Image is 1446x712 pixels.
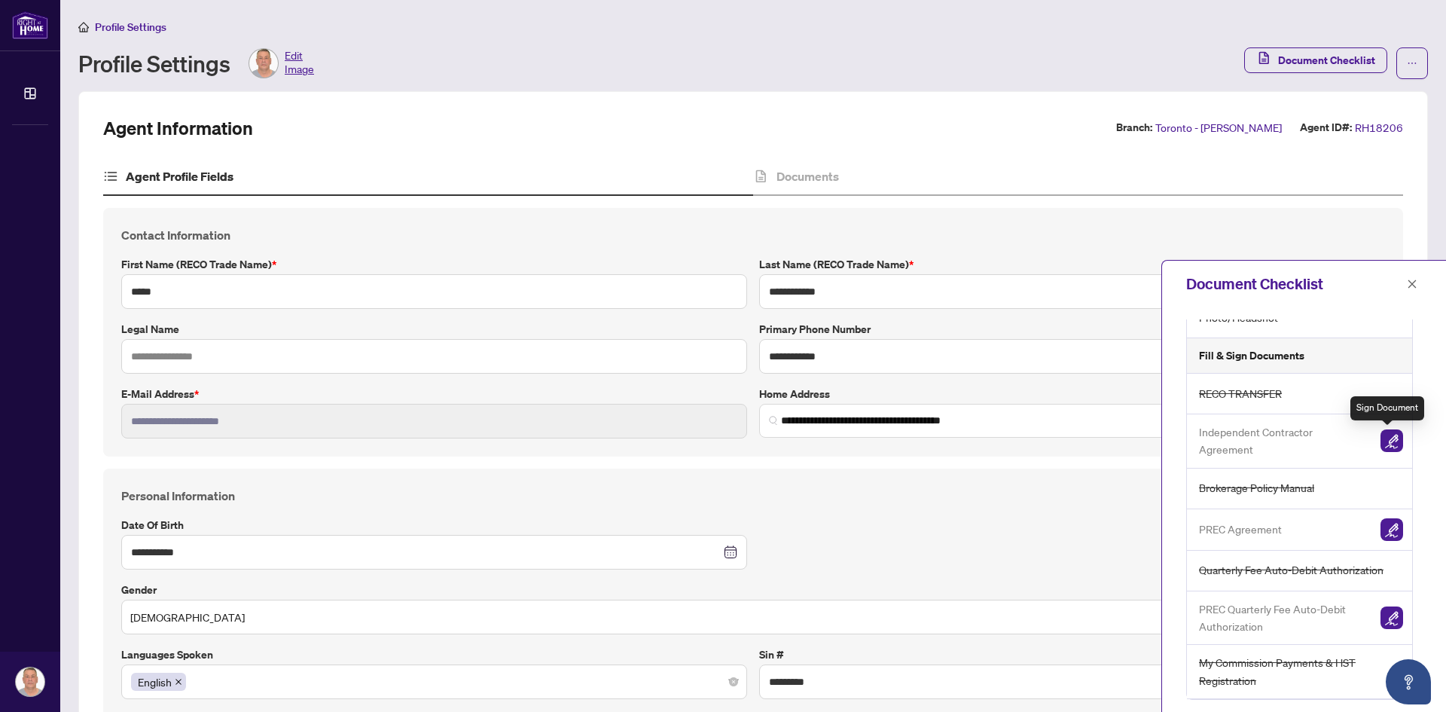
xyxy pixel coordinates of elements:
label: Primary Phone Number [759,321,1385,338]
span: Independent Contractor Agreement [1199,423,1368,459]
label: Branch: [1116,119,1152,136]
img: Profile Icon [16,668,44,696]
span: RECO TRANSFER [1199,385,1282,402]
h4: Personal Information [121,487,1385,505]
h4: Agent Profile Fields [126,167,233,185]
label: Legal Name [121,321,747,338]
button: Open asap [1386,659,1431,704]
img: Profile Icon [249,49,278,78]
span: Profile Settings [95,20,166,34]
label: Home Address [759,386,1385,402]
img: Sign Document [1380,429,1403,452]
img: Sign Document [1380,518,1403,541]
span: PREC Quarterly Fee Auto-Debit Authorization [1199,600,1368,636]
span: My Commission Payments & HST Registration [1199,654,1403,689]
label: Date of Birth [121,517,747,533]
span: close [1407,279,1417,289]
img: Sign Document [1380,607,1403,629]
span: PREC Agreement [1199,521,1282,538]
label: E-mail Address [121,386,747,402]
label: Agent ID#: [1300,119,1352,136]
span: Male [130,603,1376,631]
span: home [78,22,89,32]
span: Brokerage Policy Manual [1199,479,1314,497]
label: Gender [121,582,1385,598]
span: Toronto - [PERSON_NAME] [1155,119,1282,136]
span: ellipsis [1407,58,1417,69]
img: search_icon [769,416,778,425]
span: Quarterly Fee Auto-Debit Authorization [1199,561,1383,579]
div: Profile Settings [78,48,314,78]
span: close-circle [729,677,738,686]
h4: Contact Information [121,226,1385,244]
span: RH18206 [1355,119,1403,136]
label: Sin # [759,646,1385,663]
h4: Documents [776,167,839,185]
h5: Fill & Sign Documents [1199,347,1304,364]
label: Last Name (RECO Trade Name) [759,256,1385,273]
label: Languages spoken [121,646,747,663]
div: Sign Document [1350,396,1424,420]
span: Edit Image [285,48,314,78]
span: Document Checklist [1278,48,1375,72]
img: logo [12,11,48,39]
span: English [138,674,172,690]
label: First Name (RECO Trade Name) [121,256,747,273]
h2: Agent Information [103,116,253,140]
span: English [131,673,186,691]
span: close [175,678,182,686]
div: Document Checklist [1186,273,1402,295]
button: Document Checklist [1244,47,1387,73]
